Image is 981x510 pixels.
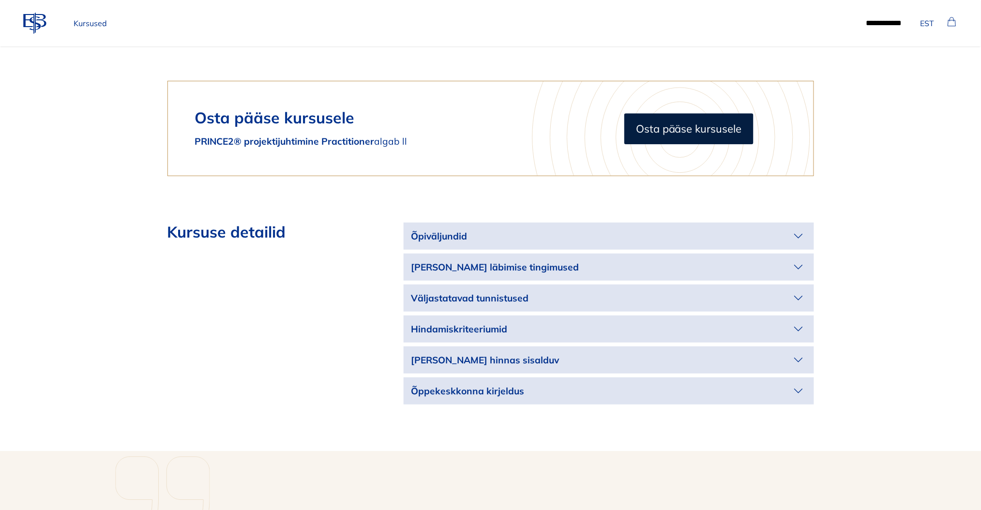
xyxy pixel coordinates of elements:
[411,353,791,367] p: [PERSON_NAME] hinnas sisalduv
[404,223,814,250] button: Õpiväljundid
[404,315,814,343] button: Hindamiskriteeriumid
[195,135,375,147] b: PRINCE2® projektijuhtimine Practitioner
[411,322,791,336] p: Hindamiskriteeriumid
[636,120,742,137] span: Osta pääse kursusele
[917,14,938,33] button: EST
[404,285,814,312] button: Väljastatavad tunnistused
[411,291,791,305] p: Väljastatavad tunnistused
[624,113,754,144] button: Osta pääse kursusele
[195,108,584,127] h2: Osta pääse kursusele
[411,260,791,274] p: [PERSON_NAME] läbimise tingimused
[411,229,791,243] p: Õpiväljundid
[167,223,373,241] h2: Kursuse detailid
[404,346,814,374] button: [PERSON_NAME] hinnas sisalduv
[411,384,791,398] p: Õppekeskkonna kirjeldus
[404,377,814,405] button: Õppekeskkonna kirjeldus
[195,135,584,149] p: algab ll
[70,14,111,33] a: Kursused
[404,254,814,281] button: [PERSON_NAME] läbimise tingimused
